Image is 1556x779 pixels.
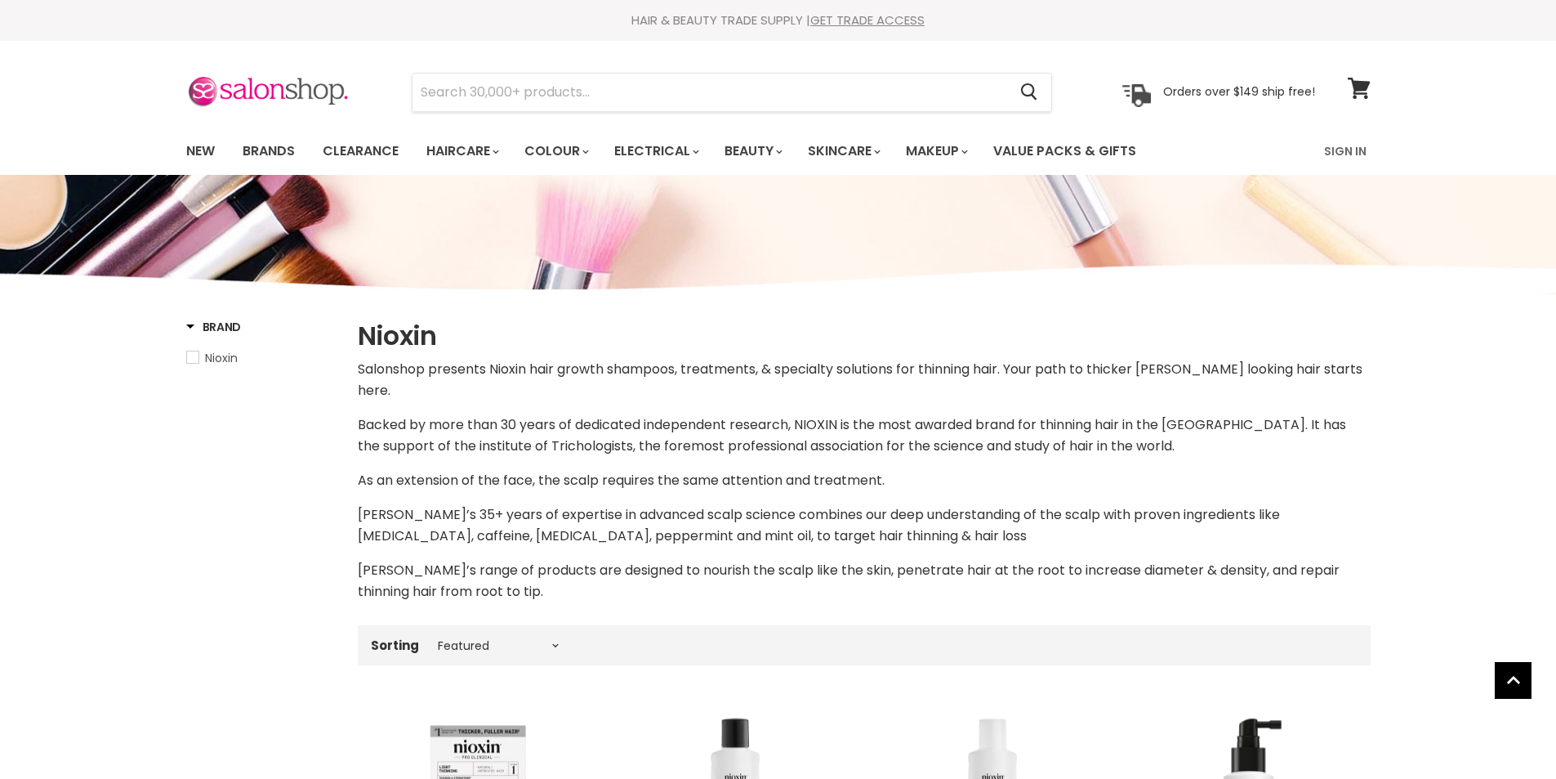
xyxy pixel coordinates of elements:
[358,415,1346,455] span: Backed by more than 30 years of dedicated independent research, NIOXIN is the most awarded brand ...
[205,350,238,366] span: Nioxin
[1163,84,1315,99] p: Orders over $149 ship free!
[796,134,890,168] a: Skincare
[310,134,411,168] a: Clearance
[186,319,242,335] h3: Brand
[174,128,1232,175] ul: Main menu
[512,134,599,168] a: Colour
[371,638,419,652] label: Sorting
[174,134,227,168] a: New
[166,128,1391,175] nav: Main
[894,134,978,168] a: Makeup
[166,12,1391,29] div: HAIR & BEAUTY TRADE SUPPLY |
[230,134,307,168] a: Brands
[412,74,1008,111] input: Search
[358,470,1371,491] p: As an extension of the face, the scalp requires the same attention and treatment.
[602,134,709,168] a: Electrical
[981,134,1148,168] a: Value Packs & Gifts
[358,359,1371,401] p: Salonshop presents Nioxin hair growth shampoos, treatments, & specialty solutions for thinning ha...
[358,560,1371,602] p: [PERSON_NAME]’s range of products are designed to nourish the scalp like the skin, penetrate hair...
[1314,134,1376,168] a: Sign In
[358,504,1371,547] p: [PERSON_NAME]’s 35+ years of expertise in advanced scalp science combines our deep understanding ...
[186,349,337,367] a: Nioxin
[358,319,1371,353] h1: Nioxin
[810,11,925,29] a: GET TRADE ACCESS
[414,134,509,168] a: Haircare
[712,134,792,168] a: Beauty
[1008,74,1051,111] button: Search
[412,73,1052,112] form: Product
[1474,702,1540,763] iframe: Gorgias live chat messenger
